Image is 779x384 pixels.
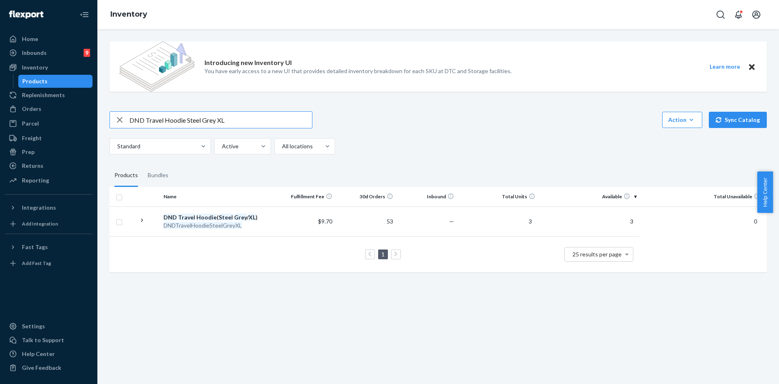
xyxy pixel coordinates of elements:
[318,218,332,225] span: $9.70
[22,63,48,72] div: Inventory
[5,132,93,145] a: Freight
[22,134,42,142] div: Freight
[627,218,637,225] span: 3
[9,11,43,19] img: Flexport logo
[116,142,117,150] input: Standard
[712,7,729,23] button: Open Search Box
[5,102,93,115] a: Orders
[668,116,696,124] div: Action
[5,61,93,74] a: Inventory
[22,322,45,330] div: Settings
[538,187,640,206] th: Available
[275,187,336,206] th: Fulfillment Fee
[219,214,233,221] em: Steel
[129,112,312,128] input: Search inventory by name or sku
[18,75,93,88] a: Products
[525,218,535,225] span: 3
[119,41,195,92] img: new-reports-banner-icon.82668bd98b6a51aee86340f2a7b77ae3.png
[22,176,49,184] div: Reporting
[22,220,58,227] div: Add Integration
[196,214,217,221] em: Hoodie
[178,214,195,221] em: Travel
[221,142,222,150] input: Active
[640,187,767,206] th: Total Unavailable
[76,7,93,23] button: Close Navigation
[751,218,760,225] span: 0
[281,142,282,150] input: All locations
[164,213,271,221] div: ( / )
[747,62,757,72] button: Close
[730,7,747,23] button: Open notifications
[662,112,702,128] button: Action
[380,251,386,258] a: Page 1 is your current page
[160,187,274,206] th: Name
[5,117,93,130] a: Parcel
[5,334,93,347] a: Talk to Support
[5,145,93,158] a: Prep
[22,204,56,212] div: Integrations
[164,222,242,229] em: DNDTravelHoodieSteelGreyXL
[22,350,55,358] div: Help Center
[22,364,61,372] div: Give Feedback
[22,35,38,43] div: Home
[249,214,256,221] em: XL
[104,3,154,26] ol: breadcrumbs
[114,164,138,187] div: Products
[336,206,396,236] td: 53
[572,251,622,258] span: 25 results per page
[22,148,34,156] div: Prep
[204,67,512,75] p: You have early access to a new UI that provides detailed inventory breakdown for each SKU at DTC ...
[709,112,767,128] button: Sync Catalog
[449,218,454,225] span: —
[22,105,41,113] div: Orders
[396,187,457,206] th: Inbound
[5,33,93,46] a: Home
[5,361,93,374] button: Give Feedback
[164,214,177,221] em: DND
[5,320,93,333] a: Settings
[5,257,93,270] a: Add Fast Tag
[22,336,64,344] div: Talk to Support
[22,243,48,251] div: Fast Tags
[5,174,93,187] a: Reporting
[5,241,93,254] button: Fast Tags
[22,77,47,85] div: Products
[22,260,51,267] div: Add Fast Tag
[148,164,168,187] div: Bundles
[22,162,43,170] div: Returns
[234,214,247,221] em: Grey
[5,201,93,214] button: Integrations
[5,46,93,59] a: Inbounds9
[5,347,93,360] a: Help Center
[748,7,764,23] button: Open account menu
[22,49,47,57] div: Inbounds
[457,187,538,206] th: Total Units
[110,10,147,19] a: Inventory
[5,159,93,172] a: Returns
[204,58,292,67] p: Introducing new Inventory UI
[757,171,773,213] button: Help Center
[5,217,93,230] a: Add Integration
[22,91,65,99] div: Replenishments
[704,62,745,72] button: Learn more
[5,89,93,102] a: Replenishments
[336,187,396,206] th: 30d Orders
[22,119,39,128] div: Parcel
[84,49,90,57] div: 9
